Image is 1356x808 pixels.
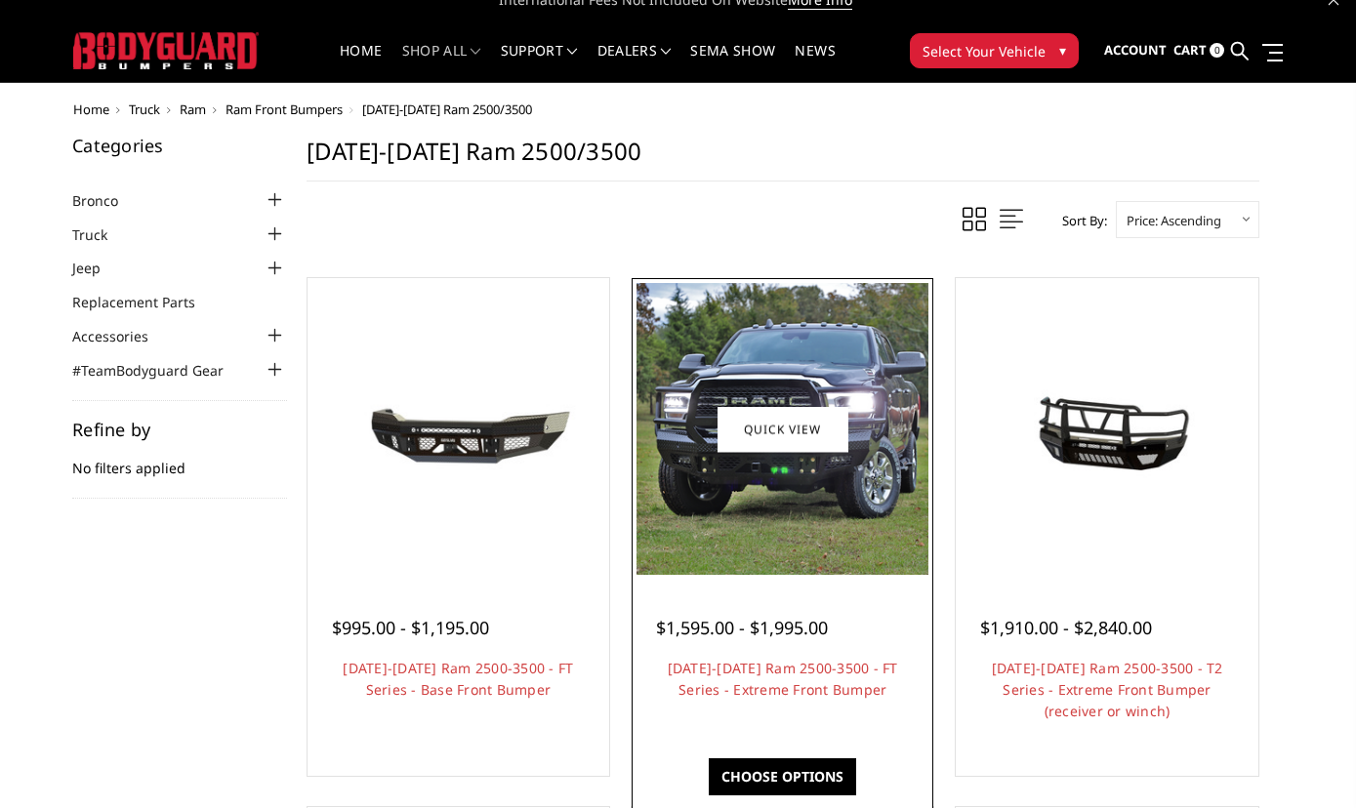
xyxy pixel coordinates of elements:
img: 2019-2025 Ram 2500-3500 - FT Series - Extreme Front Bumper [637,283,928,575]
a: Ram [180,101,206,118]
a: Cart 0 [1173,24,1224,77]
a: Accessories [72,326,173,346]
div: No filters applied [72,421,287,499]
a: 2019-2025 Ram 2500-3500 - FT Series - Base Front Bumper [312,283,604,575]
img: 2019-2025 Ram 2500-3500 - FT Series - Base Front Bumper [312,361,604,498]
a: Choose Options [709,758,856,795]
a: 2019-2025 Ram 2500-3500 - FT Series - Extreme Front Bumper 2019-2025 Ram 2500-3500 - FT Series - ... [637,283,928,575]
a: Home [340,44,382,82]
label: Sort By: [1051,206,1107,235]
span: Cart [1173,41,1207,59]
a: Account [1104,24,1167,77]
a: #TeamBodyguard Gear [72,360,248,381]
a: Ram Front Bumpers [226,101,343,118]
span: 0 [1210,43,1224,58]
a: Truck [72,224,132,245]
a: SEMA Show [690,44,775,82]
span: $995.00 - $1,195.00 [332,616,489,639]
a: Jeep [72,258,125,278]
span: [DATE]-[DATE] Ram 2500/3500 [362,101,532,118]
a: Dealers [597,44,672,82]
a: 2019-2025 Ram 2500-3500 - T2 Series - Extreme Front Bumper (receiver or winch) 2019-2025 Ram 2500... [961,283,1253,575]
button: Select Your Vehicle [910,33,1079,68]
a: shop all [402,44,481,82]
a: Replacement Parts [72,292,220,312]
a: Quick view [718,406,848,452]
span: Select Your Vehicle [923,41,1046,61]
span: ▾ [1059,40,1066,61]
a: [DATE]-[DATE] Ram 2500-3500 - FT Series - Base Front Bumper [343,659,573,699]
span: Account [1104,41,1167,59]
a: Truck [129,101,160,118]
a: News [795,44,835,82]
a: [DATE]-[DATE] Ram 2500-3500 - T2 Series - Extreme Front Bumper (receiver or winch) [992,659,1223,720]
h5: Categories [72,137,287,154]
a: Home [73,101,109,118]
h1: [DATE]-[DATE] Ram 2500/3500 [307,137,1259,182]
a: [DATE]-[DATE] Ram 2500-3500 - FT Series - Extreme Front Bumper [668,659,898,699]
h5: Refine by [72,421,287,438]
img: 2019-2025 Ram 2500-3500 - T2 Series - Extreme Front Bumper (receiver or winch) [961,361,1253,498]
a: Support [501,44,578,82]
img: BODYGUARD BUMPERS [73,32,259,68]
a: Bronco [72,190,143,211]
span: $1,910.00 - $2,840.00 [980,616,1152,639]
span: $1,595.00 - $1,995.00 [656,616,828,639]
